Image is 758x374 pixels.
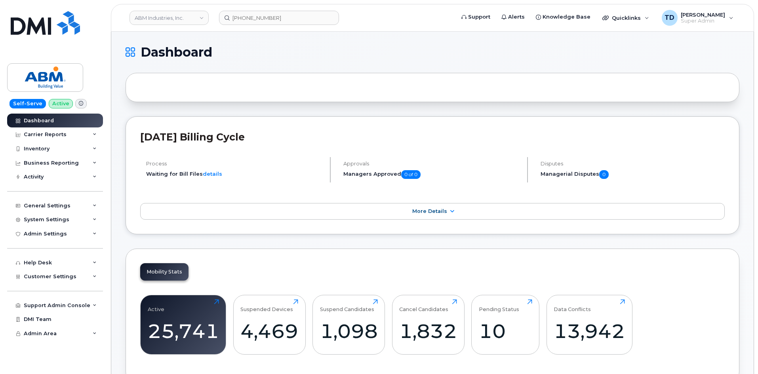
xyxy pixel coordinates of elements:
[320,299,374,312] div: Suspend Candidates
[412,208,447,214] span: More Details
[343,170,520,179] h5: Managers Approved
[240,319,298,343] div: 4,469
[399,299,457,350] a: Cancel Candidates1,832
[541,161,725,167] h4: Disputes
[401,170,421,179] span: 0 of 0
[146,161,323,167] h4: Process
[146,170,323,178] li: Waiting for Bill Files
[148,319,219,343] div: 25,741
[599,170,609,179] span: 0
[141,46,212,58] span: Dashboard
[148,299,219,350] a: Active25,741
[479,299,532,350] a: Pending Status10
[479,299,519,312] div: Pending Status
[140,131,725,143] h2: [DATE] Billing Cycle
[554,319,625,343] div: 13,942
[320,319,378,343] div: 1,098
[203,171,222,177] a: details
[554,299,591,312] div: Data Conflicts
[148,299,164,312] div: Active
[541,170,725,179] h5: Managerial Disputes
[479,319,532,343] div: 10
[343,161,520,167] h4: Approvals
[554,299,625,350] a: Data Conflicts13,942
[399,319,457,343] div: 1,832
[320,299,378,350] a: Suspend Candidates1,098
[240,299,298,350] a: Suspended Devices4,469
[399,299,448,312] div: Cancel Candidates
[240,299,293,312] div: Suspended Devices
